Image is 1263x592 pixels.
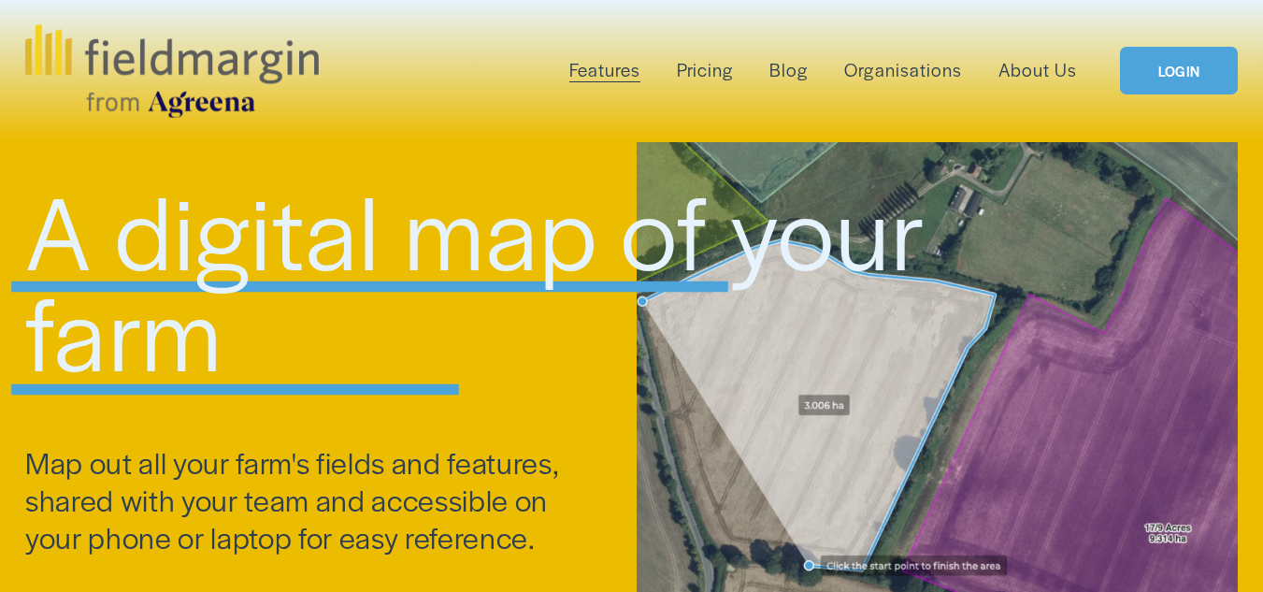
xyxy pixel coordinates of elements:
img: fieldmargin.com [25,24,319,118]
a: About Us [998,55,1077,85]
span: A digital map of your farm [25,157,949,402]
a: folder dropdown [569,55,640,85]
span: Features [569,57,640,83]
a: Blog [769,55,808,85]
a: LOGIN [1120,47,1238,94]
a: Pricing [677,55,733,85]
a: Organisations [844,55,961,85]
span: Map out all your farm's fields and features, shared with your team and accessible on your phone o... [25,441,566,557]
